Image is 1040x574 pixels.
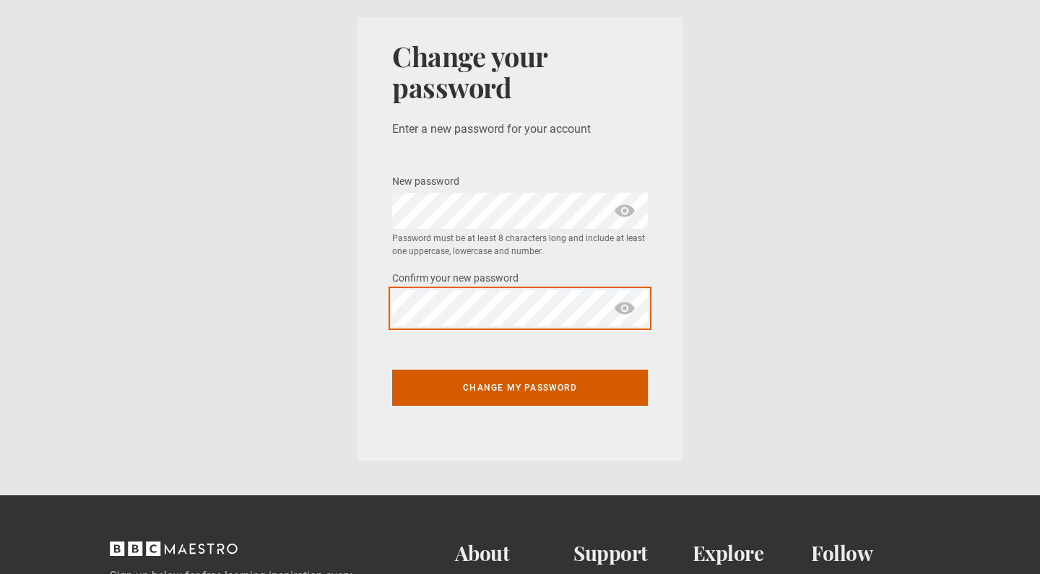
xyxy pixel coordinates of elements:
a: BBC Maestro, back to top [110,547,238,560]
small: Password must be at least 8 characters long and include at least one uppercase, lowercase and num... [392,232,648,258]
span: show password [613,193,636,229]
button: Change my password [392,370,648,406]
h2: Support [573,542,693,565]
h2: About [455,542,574,565]
label: Confirm your new password [392,270,519,287]
h1: Change your password [392,40,648,103]
span: show password [613,290,636,326]
label: New password [392,173,459,191]
p: Enter a new password for your account [392,121,648,138]
svg: BBC Maestro, back to top [110,542,238,556]
h2: Follow [811,542,930,565]
h2: Explore [693,542,812,565]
